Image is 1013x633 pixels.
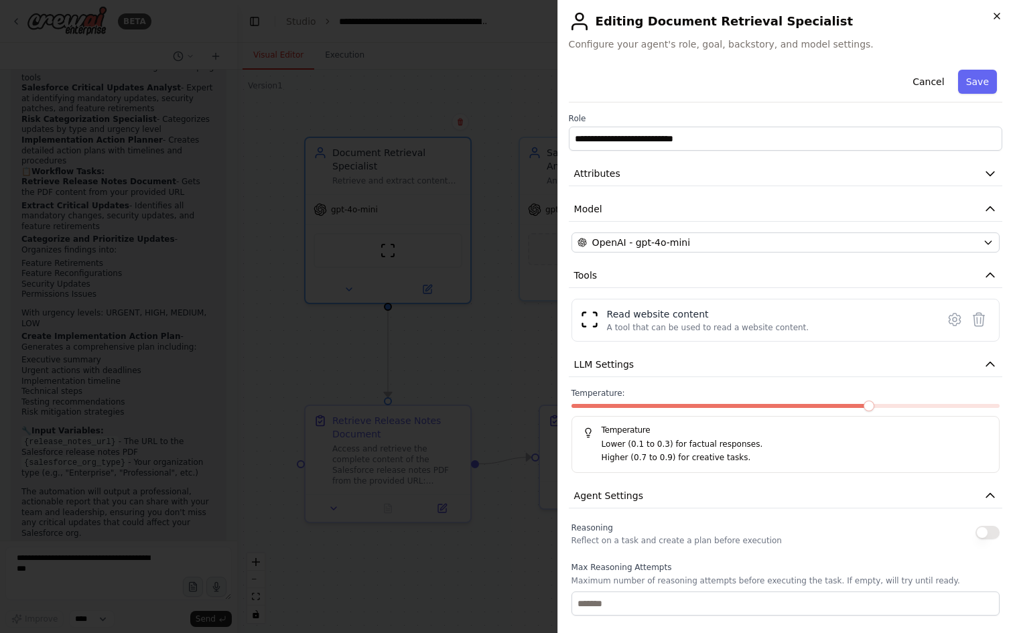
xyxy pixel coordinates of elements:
button: Delete tool [967,307,991,332]
button: Configure tool [943,307,967,332]
span: Attributes [574,167,620,180]
img: ScrapeWebsiteTool [580,310,599,329]
button: LLM Settings [569,352,1002,377]
span: LLM Settings [574,358,634,371]
button: Tools [569,263,1002,288]
label: Role [569,113,1002,124]
div: Read website content [607,307,809,321]
div: A tool that can be used to read a website content. [607,322,809,333]
span: Model [574,202,602,216]
h5: Temperature [583,425,988,435]
h2: Editing Document Retrieval Specialist [569,11,1002,32]
button: Attributes [569,161,1002,186]
button: OpenAI - gpt-4o-mini [571,232,1000,253]
p: Maximum number of reasoning attempts before executing the task. If empty, will try until ready. [571,575,1000,586]
span: Tools [574,269,598,282]
button: Model [569,197,1002,222]
span: Reasoning [571,523,613,533]
label: Max Reasoning Attempts [571,562,1000,573]
button: Save [958,70,997,94]
span: Configure your agent's role, goal, backstory, and model settings. [569,38,1002,51]
p: Reflect on a task and create a plan before execution [571,535,782,546]
p: Lower (0.1 to 0.3) for factual responses. [602,438,988,451]
button: Agent Settings [569,484,1002,508]
span: Agent Settings [574,489,643,502]
span: OpenAI - gpt-4o-mini [592,236,690,249]
span: Temperature: [571,388,625,399]
button: Cancel [904,70,952,94]
p: Higher (0.7 to 0.9) for creative tasks. [602,451,988,465]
